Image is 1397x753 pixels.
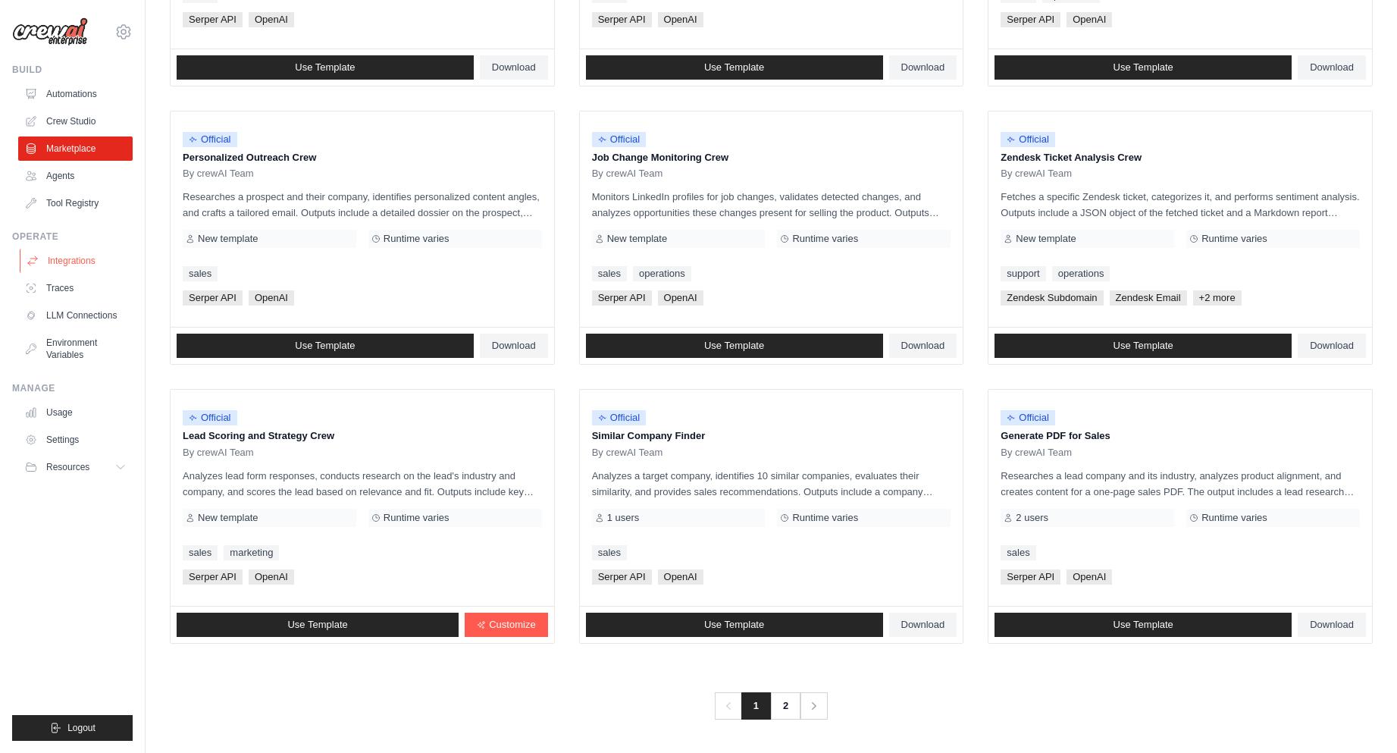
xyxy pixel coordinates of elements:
[287,619,347,631] span: Use Template
[995,55,1292,80] a: Use Template
[183,290,243,306] span: Serper API
[1110,290,1187,306] span: Zendesk Email
[18,303,133,328] a: LLM Connections
[1310,61,1354,74] span: Download
[18,191,133,215] a: Tool Registry
[295,61,355,74] span: Use Template
[224,545,279,560] a: marketing
[1067,569,1112,585] span: OpenAI
[592,410,647,425] span: Official
[20,249,134,273] a: Integrations
[18,331,133,367] a: Environment Variables
[658,290,703,306] span: OpenAI
[741,692,771,720] span: 1
[1001,468,1360,500] p: Researches a lead company and its industry, analyzes product alignment, and creates content for a...
[889,55,957,80] a: Download
[12,231,133,243] div: Operate
[1114,619,1173,631] span: Use Template
[1310,619,1354,631] span: Download
[592,569,652,585] span: Serper API
[586,55,883,80] a: Use Template
[1310,340,1354,352] span: Download
[295,340,355,352] span: Use Template
[183,545,218,560] a: sales
[489,619,535,631] span: Customize
[198,512,258,524] span: New template
[1298,55,1366,80] a: Download
[592,290,652,306] span: Serper API
[1067,12,1112,27] span: OpenAI
[177,334,474,358] a: Use Template
[183,189,542,221] p: Researches a prospect and their company, identifies personalized content angles, and crafts a tai...
[901,340,945,352] span: Download
[1016,233,1076,245] span: New template
[607,233,667,245] span: New template
[183,168,254,180] span: By crewAI Team
[704,340,764,352] span: Use Template
[1001,569,1060,585] span: Serper API
[592,266,627,281] a: sales
[18,82,133,106] a: Automations
[901,61,945,74] span: Download
[592,168,663,180] span: By crewAI Team
[592,150,951,165] p: Job Change Monitoring Crew
[1298,334,1366,358] a: Download
[183,410,237,425] span: Official
[183,428,542,444] p: Lead Scoring and Strategy Crew
[592,428,951,444] p: Similar Company Finder
[1201,512,1267,524] span: Runtime varies
[18,276,133,300] a: Traces
[18,164,133,188] a: Agents
[480,55,548,80] a: Download
[183,468,542,500] p: Analyzes lead form responses, conducts research on the lead's industry and company, and scores th...
[658,569,703,585] span: OpenAI
[46,461,89,473] span: Resources
[1016,512,1048,524] span: 2 users
[183,569,243,585] span: Serper API
[1114,61,1173,74] span: Use Template
[67,722,96,734] span: Logout
[18,136,133,161] a: Marketplace
[183,447,254,459] span: By crewAI Team
[183,132,237,147] span: Official
[492,61,536,74] span: Download
[12,715,133,741] button: Logout
[177,55,474,80] a: Use Template
[249,569,294,585] span: OpenAI
[1114,340,1173,352] span: Use Template
[1052,266,1110,281] a: operations
[1201,233,1267,245] span: Runtime varies
[183,266,218,281] a: sales
[1001,266,1045,281] a: support
[770,692,800,720] a: 2
[183,12,243,27] span: Serper API
[1001,410,1055,425] span: Official
[480,334,548,358] a: Download
[586,613,883,637] a: Use Template
[592,468,951,500] p: Analyzes a target company, identifies 10 similar companies, evaluates their similarity, and provi...
[792,512,858,524] span: Runtime varies
[18,109,133,133] a: Crew Studio
[249,12,294,27] span: OpenAI
[792,233,858,245] span: Runtime varies
[12,17,88,46] img: Logo
[586,334,883,358] a: Use Template
[465,613,547,637] a: Customize
[704,61,764,74] span: Use Template
[592,545,627,560] a: sales
[607,512,640,524] span: 1 users
[1193,290,1242,306] span: +2 more
[1298,613,1366,637] a: Download
[183,150,542,165] p: Personalized Outreach Crew
[177,613,459,637] a: Use Template
[1001,168,1072,180] span: By crewAI Team
[492,340,536,352] span: Download
[889,613,957,637] a: Download
[1001,447,1072,459] span: By crewAI Team
[18,428,133,452] a: Settings
[658,12,703,27] span: OpenAI
[995,334,1292,358] a: Use Template
[249,290,294,306] span: OpenAI
[715,692,828,720] nav: Pagination
[592,132,647,147] span: Official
